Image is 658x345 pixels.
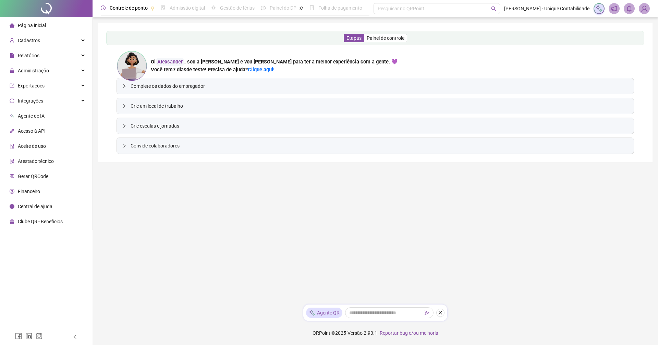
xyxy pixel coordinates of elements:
span: send [425,310,429,315]
span: Acesso à API [18,128,46,134]
span: Financeiro [18,189,40,194]
span: Versão [348,330,363,336]
span: qrcode [10,174,14,179]
span: Crie escalas e jornadas [131,122,628,130]
span: collapsed [122,124,126,128]
span: Controle de ponto [110,5,148,11]
div: Convide colaboradores [117,138,634,154]
span: linkedin [25,333,32,340]
footer: QRPoint © 2025 - 2.93.1 - [93,321,658,345]
span: Reportar bug e/ou melhoria [380,330,438,336]
span: Cadastros [18,38,40,43]
span: close [438,310,443,315]
span: Painel do DP [270,5,296,11]
img: 95136 [639,3,649,14]
span: file [10,53,14,58]
span: Convide colaboradores [131,142,628,150]
span: clock-circle [101,5,106,10]
span: de teste! Precisa de ajuda? [186,67,248,73]
span: dias [177,67,186,73]
a: Clique aqui! [248,67,275,73]
span: Etapas [346,35,362,41]
span: collapsed [122,144,126,148]
span: dollar [10,189,14,194]
span: user-add [10,38,14,43]
span: Crie um local de trabalho [131,102,628,110]
span: Agente de IA [18,113,45,119]
span: dashboard [261,5,266,10]
span: search [491,6,496,11]
span: gift [10,219,14,224]
div: Agente QR [306,308,342,318]
span: left [73,334,77,339]
span: sync [10,98,14,103]
span: Folha de pagamento [318,5,362,11]
span: Administração [18,68,49,73]
div: Alexsander [156,58,184,66]
span: notification [611,5,617,12]
span: bell [626,5,632,12]
span: Você tem [151,67,173,73]
span: export [10,83,14,88]
span: 7 [173,67,186,73]
div: Crie escalas e jornadas [117,118,634,134]
span: pushpin [299,6,303,10]
span: api [10,129,14,133]
span: Clube QR - Beneficios [18,219,63,224]
div: Crie um local de trabalho [117,98,634,114]
span: facebook [15,333,22,340]
span: collapsed [122,84,126,88]
span: collapsed [122,104,126,108]
span: Relatórios [18,53,39,58]
span: pushpin [150,6,155,10]
span: lock [10,68,14,73]
span: Página inicial [18,23,46,28]
span: book [309,5,314,10]
span: Admissão digital [170,5,205,11]
span: Central de ajuda [18,204,52,209]
span: file-done [161,5,166,10]
img: ana-icon.cad42e3e8b8746aecfa2.png [117,50,147,81]
span: Exportações [18,83,45,88]
span: Aceite de uso [18,143,46,149]
img: sparkle-icon.fc2bf0ac1784a2077858766a79e2daf3.svg [595,5,603,12]
div: Complete os dados do empregador [117,78,634,94]
span: solution [10,159,14,164]
span: [PERSON_NAME] - Unique Contabilidade [504,5,589,12]
div: Oi , sou a [PERSON_NAME] e vou [PERSON_NAME] para ter a melhor experiência com a gente. 💜 [151,58,398,66]
span: Painel de controle [367,35,404,41]
span: sun [211,5,216,10]
span: Gestão de férias [220,5,255,11]
span: Gerar QRCode [18,174,48,179]
span: Atestado técnico [18,158,54,164]
span: instagram [36,333,42,340]
span: audit [10,144,14,148]
span: Complete os dados do empregador [131,82,628,90]
span: info-circle [10,204,14,209]
span: home [10,23,14,28]
span: Integrações [18,98,43,104]
img: sparkle-icon.fc2bf0ac1784a2077858766a79e2daf3.svg [309,309,316,317]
